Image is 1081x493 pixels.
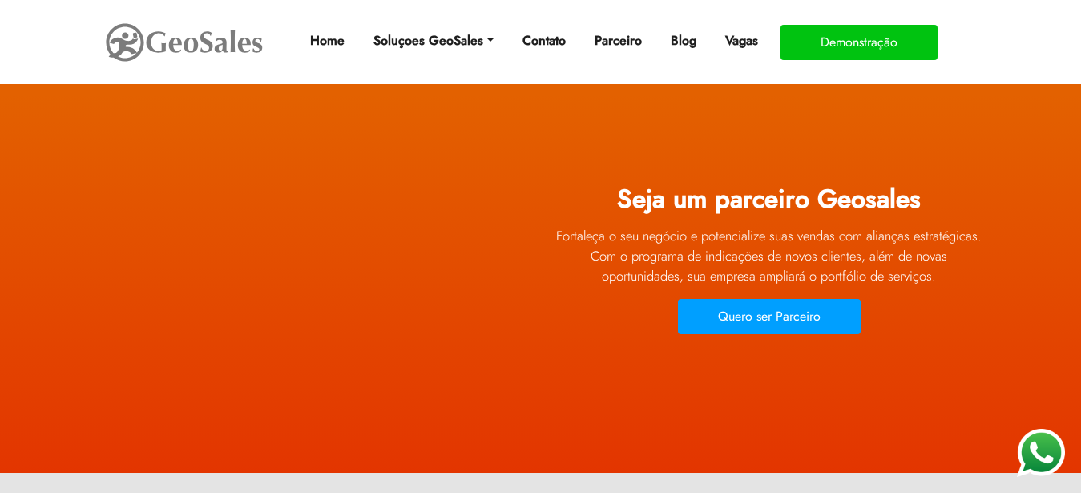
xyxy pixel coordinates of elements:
[1017,429,1065,477] img: WhatsApp
[553,184,986,222] h1: Seja um parceiro Geosales
[588,25,648,57] a: Parceiro
[678,299,861,334] button: Quero ser Parceiro
[664,25,703,57] a: Blog
[780,25,938,60] button: Demonstração
[104,20,264,65] img: GeoSales
[367,25,499,57] a: Soluçoes GeoSales
[553,226,986,286] p: Fortaleça o seu negócio e potencialize suas vendas com alianças estratégicas. Com o programa de i...
[516,25,572,57] a: Contato
[719,25,764,57] a: Vagas
[304,25,351,57] a: Home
